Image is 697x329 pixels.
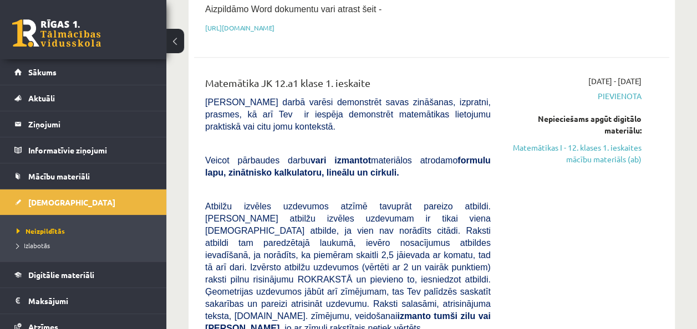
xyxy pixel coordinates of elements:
span: Izlabotās [17,241,50,250]
a: Ziņojumi [14,111,152,137]
a: Neizpildītās [17,226,155,236]
legend: Informatīvie ziņojumi [28,137,152,163]
b: formulu lapu, zinātnisko kalkulatoru, lineālu un cirkuli. [205,156,491,177]
b: vari izmantot [311,156,371,165]
a: Izlabotās [17,240,155,250]
a: Sākums [14,59,152,85]
a: Digitālie materiāli [14,262,152,287]
a: [DEMOGRAPHIC_DATA] [14,189,152,215]
div: Matemātika JK 12.a1 klase 1. ieskaite [205,75,491,96]
span: Digitālie materiāli [28,270,94,280]
a: Informatīvie ziņojumi [14,137,152,163]
span: [PERSON_NAME] darbā varēsi demonstrēt savas zināšanas, izpratni, prasmes, kā arī Tev ir iespēja d... [205,97,491,131]
span: [DATE] - [DATE] [588,75,642,87]
a: Aktuāli [14,85,152,111]
span: Aizpildāmo Word dokumentu vari atrast šeit - [205,4,381,14]
span: Aktuāli [28,93,55,103]
span: Neizpildītās [17,227,65,235]
div: Nepieciešams apgūt digitālo materiālu: [507,113,642,136]
a: Maksājumi [14,288,152,313]
legend: Maksājumi [28,288,152,313]
a: Mācību materiāli [14,163,152,189]
span: Sākums [28,67,57,77]
span: [DEMOGRAPHIC_DATA] [28,197,115,207]
a: Matemātikas I - 12. klases 1. ieskaites mācību materiāls (ab) [507,142,642,165]
a: [URL][DOMAIN_NAME] [205,23,274,32]
span: Veicot pārbaudes darbu materiālos atrodamo [205,156,491,177]
span: Mācību materiāli [28,171,90,181]
legend: Ziņojumi [28,111,152,137]
a: Rīgas 1. Tālmācības vidusskola [12,19,101,47]
b: izmanto [397,311,430,321]
span: Pievienota [507,90,642,102]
